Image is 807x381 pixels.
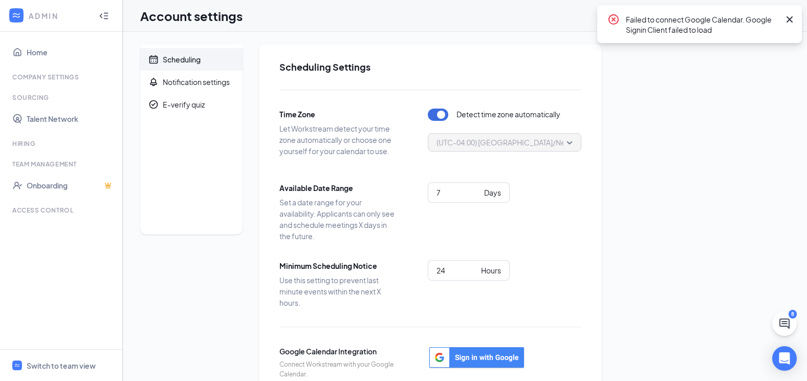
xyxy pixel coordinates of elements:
[148,54,159,65] svg: Calendar
[279,182,397,194] span: Available Date Range
[163,77,230,87] div: Notification settings
[140,7,243,25] h1: Account settings
[12,73,112,81] div: Company Settings
[772,346,797,371] div: Open Intercom Messenger
[27,175,114,196] a: OnboardingCrown
[27,109,114,129] a: Talent Network
[279,260,397,271] span: Minimum Scheduling Notice
[11,10,21,20] svg: WorkstreamLogo
[626,13,779,35] div: Failed to connect Google Calendar. Google Signin Client failed to load
[148,99,159,110] svg: CheckmarkCircle
[279,274,397,308] span: Use this setting to prevent last minute events within the next X hours.
[140,93,243,116] a: CheckmarkCircleE-verify quiz
[12,206,112,215] div: Access control
[14,362,20,369] svg: WorkstreamLogo
[12,160,112,168] div: Team Management
[783,13,796,26] svg: Cross
[437,135,640,150] span: (UTC-04:00) [GEOGRAPHIC_DATA]/New_York - Eastern Time
[279,60,581,73] h2: Scheduling Settings
[279,197,397,242] span: Set a date range for your availability. Applicants can only see and schedule meetings X days in t...
[279,346,397,357] span: Google Calendar Integration
[27,361,96,371] div: Switch to team view
[481,265,501,276] div: Hours
[279,360,397,379] span: Connect Workstream with your Google Calendar.
[484,187,501,198] div: Days
[163,99,205,110] div: E-verify quiz
[279,123,397,157] span: Let Workstream detect your time zone automatically or choose one yourself for your calendar to use.
[27,42,114,62] a: Home
[456,109,560,121] span: Detect time zone automatically
[12,93,112,102] div: Sourcing
[140,71,243,93] a: BellNotification settings
[778,317,791,330] svg: ChatActive
[279,109,397,120] span: Time Zone
[140,48,243,71] a: CalendarScheduling
[12,139,112,148] div: Hiring
[29,11,90,21] div: ADMIN
[789,310,797,319] div: 8
[99,11,109,21] svg: Collapse
[772,311,797,336] button: ChatActive
[607,13,620,26] svg: CrossCircle
[163,54,201,65] div: Scheduling
[148,77,159,87] svg: Bell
